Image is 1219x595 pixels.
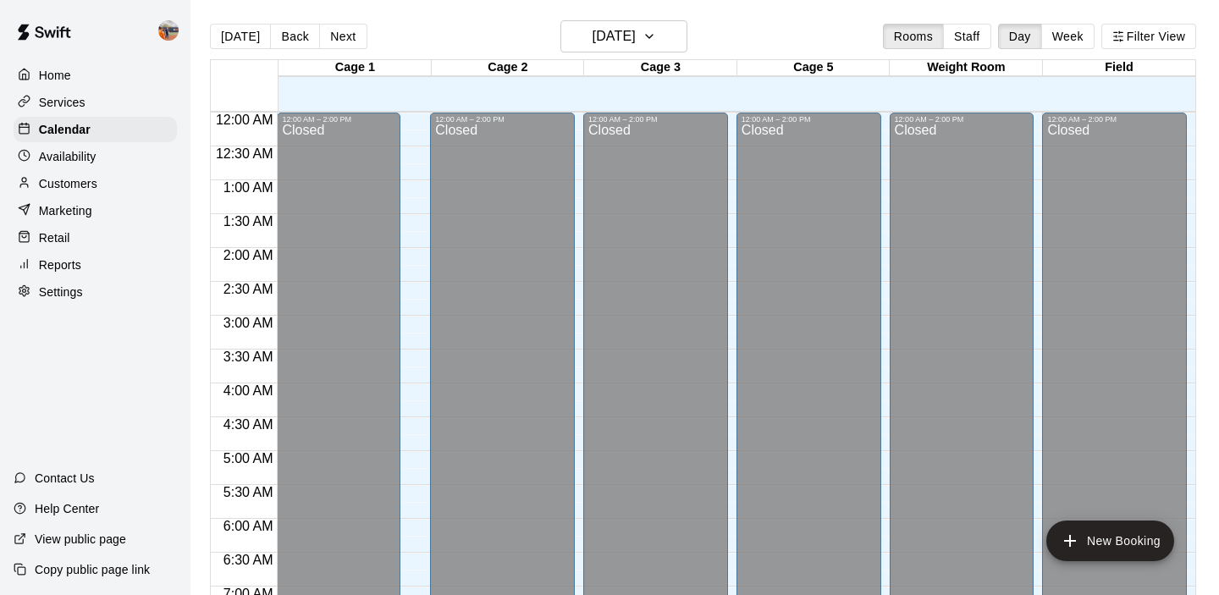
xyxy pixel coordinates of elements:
p: Copy public page link [35,561,150,578]
button: [DATE] [210,24,271,49]
p: Customers [39,175,97,192]
p: Reports [39,256,81,273]
button: Day [998,24,1042,49]
span: 3:30 AM [219,350,278,364]
div: 12:00 AM – 2:00 PM [588,115,723,124]
div: Cage 1 [279,60,432,76]
p: Help Center [35,500,99,517]
span: 1:00 AM [219,180,278,195]
span: 5:30 AM [219,485,278,499]
span: 12:00 AM [212,113,278,127]
p: Availability [39,148,97,165]
div: 12:00 AM – 2:00 PM [282,115,394,124]
span: 2:00 AM [219,248,278,262]
a: Availability [14,144,177,169]
span: 1:30 AM [219,214,278,229]
span: 6:30 AM [219,553,278,567]
p: Settings [39,284,83,300]
span: 12:30 AM [212,146,278,161]
button: [DATE] [560,20,687,52]
p: Calendar [39,121,91,138]
p: Retail [39,229,70,246]
div: Cage 3 [584,60,737,76]
div: Field [1043,60,1196,76]
p: Home [39,67,71,84]
div: Cage 5 [737,60,891,76]
a: Services [14,90,177,115]
p: View public page [35,531,126,548]
a: Settings [14,279,177,305]
div: 12:00 AM – 2:00 PM [895,115,1029,124]
a: Reports [14,252,177,278]
a: Calendar [14,117,177,142]
span: 6:00 AM [219,519,278,533]
div: 12:00 AM – 2:00 PM [1047,115,1182,124]
button: Staff [943,24,991,49]
p: Services [39,94,85,111]
p: Marketing [39,202,92,219]
h6: [DATE] [593,25,636,48]
div: Weight Room [890,60,1043,76]
a: Home [14,63,177,88]
a: Retail [14,225,177,251]
span: 5:00 AM [219,451,278,466]
div: Kailee Powell [155,14,190,47]
button: Next [319,24,367,49]
img: Kailee Powell [158,20,179,41]
button: Rooms [883,24,944,49]
div: Cage 2 [432,60,585,76]
button: Week [1041,24,1095,49]
p: Contact Us [35,470,95,487]
div: 12:00 AM – 2:00 PM [742,115,876,124]
button: Filter View [1101,24,1196,49]
span: 4:00 AM [219,383,278,398]
a: Marketing [14,198,177,223]
span: 2:30 AM [219,282,278,296]
button: Back [270,24,320,49]
span: 3:00 AM [219,316,278,330]
div: 12:00 AM – 2:00 PM [435,115,570,124]
button: add [1046,521,1174,561]
span: 4:30 AM [219,417,278,432]
a: Customers [14,171,177,196]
